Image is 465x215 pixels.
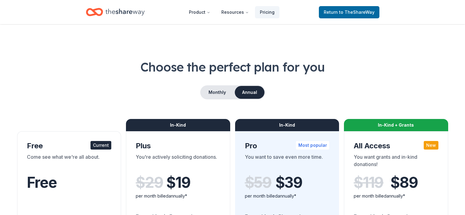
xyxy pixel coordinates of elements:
[424,141,438,150] div: New
[390,174,418,191] span: $ 89
[27,173,57,191] span: Free
[255,6,279,18] a: Pricing
[354,153,438,170] div: You want grants and in-kind donations!
[166,174,190,191] span: $ 19
[201,86,234,99] button: Monthly
[27,153,112,170] div: Come see what we're all about.
[354,141,438,151] div: All Access
[136,141,220,151] div: Plus
[245,153,330,170] div: You want to save even more time.
[324,9,375,16] span: Return
[275,174,302,191] span: $ 39
[15,58,450,76] h1: Choose the perfect plan for you
[86,5,145,19] a: Home
[126,119,230,131] div: In-Kind
[319,6,379,18] a: Returnto TheShareWay
[354,192,438,200] div: per month billed annually*
[245,141,330,151] div: Pro
[245,192,330,200] div: per month billed annually*
[136,192,220,200] div: per month billed annually*
[90,141,111,150] div: Current
[136,153,220,170] div: You're actively soliciting donations.
[235,86,264,99] button: Annual
[344,119,448,131] div: In-Kind + Grants
[235,119,339,131] div: In-Kind
[184,6,215,18] button: Product
[296,141,329,150] div: Most popular
[339,9,375,15] span: to TheShareWay
[216,6,254,18] button: Resources
[184,5,279,19] nav: Main
[27,141,112,151] div: Free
